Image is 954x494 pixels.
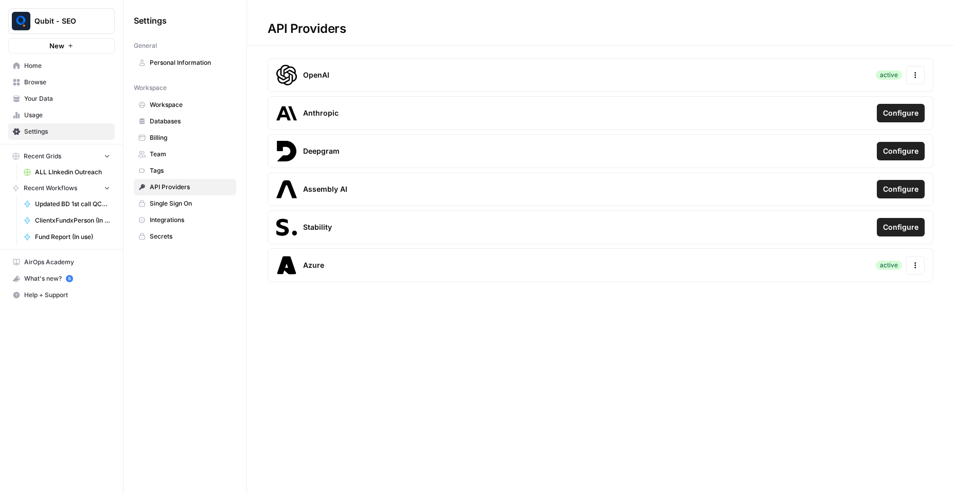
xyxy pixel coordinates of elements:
[8,8,115,34] button: Workspace: Qubit - SEO
[19,196,115,212] a: Updated BD 1st call QC- Latest
[24,152,61,161] span: Recent Grids
[9,271,114,286] div: What's new?
[24,184,77,193] span: Recent Workflows
[150,100,232,109] span: Workspace
[134,41,157,50] span: General
[8,287,115,303] button: Help + Support
[19,164,115,180] a: ALL LInkedin Outreach
[150,182,232,192] span: API Providers
[8,254,115,270] a: AirOps Academy
[8,90,115,107] a: Your Data
[134,146,236,162] a: Team
[19,212,115,229] a: ClientxFundxPerson (In use)
[150,150,232,159] span: Team
[303,70,329,80] span: OpenAI
[35,168,110,177] span: ALL LInkedin Outreach
[8,270,115,287] button: What's new? 5
[24,258,110,267] span: AirOps Academy
[883,108,918,118] span: Configure
[35,216,110,225] span: ClientxFundxPerson (In use)
[877,104,925,122] button: Configure
[877,180,925,198] button: Configure
[134,212,236,228] a: Integrations
[66,275,73,282] a: 5
[35,199,110,209] span: Updated BD 1st call QC- Latest
[134,97,236,113] a: Workspace
[24,94,110,103] span: Your Data
[8,180,115,196] button: Recent Workflows
[12,12,30,30] img: Qubit - SEO Logo
[8,123,115,140] a: Settings
[150,133,232,142] span: Billing
[247,21,367,37] div: API Providers
[24,78,110,87] span: Browse
[8,149,115,164] button: Recent Grids
[68,276,70,281] text: 5
[8,74,115,90] a: Browse
[303,222,332,232] span: Stability
[134,130,236,146] a: Billing
[303,146,340,156] span: Deepgram
[8,58,115,74] a: Home
[24,290,110,300] span: Help + Support
[877,218,925,236] button: Configure
[134,162,236,179] a: Tags
[883,184,918,194] span: Configure
[134,83,167,93] span: Workspace
[883,146,918,156] span: Configure
[150,166,232,175] span: Tags
[876,261,902,270] div: active
[19,229,115,245] a: Fund Report (In use)
[24,111,110,120] span: Usage
[150,117,232,126] span: Databases
[303,108,339,118] span: Anthropic
[150,215,232,225] span: Integrations
[8,38,115,53] button: New
[24,61,110,70] span: Home
[134,228,236,245] a: Secrets
[34,16,97,26] span: Qubit - SEO
[35,232,110,242] span: Fund Report (In use)
[134,54,236,71] a: Personal Information
[134,14,167,27] span: Settings
[883,222,918,232] span: Configure
[134,179,236,195] a: API Providers
[303,184,347,194] span: Assembly AI
[877,142,925,160] button: Configure
[24,127,110,136] span: Settings
[134,113,236,130] a: Databases
[49,41,64,51] span: New
[8,107,115,123] a: Usage
[303,260,324,270] span: Azure
[150,58,232,67] span: Personal Information
[150,232,232,241] span: Secrets
[876,70,902,80] div: active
